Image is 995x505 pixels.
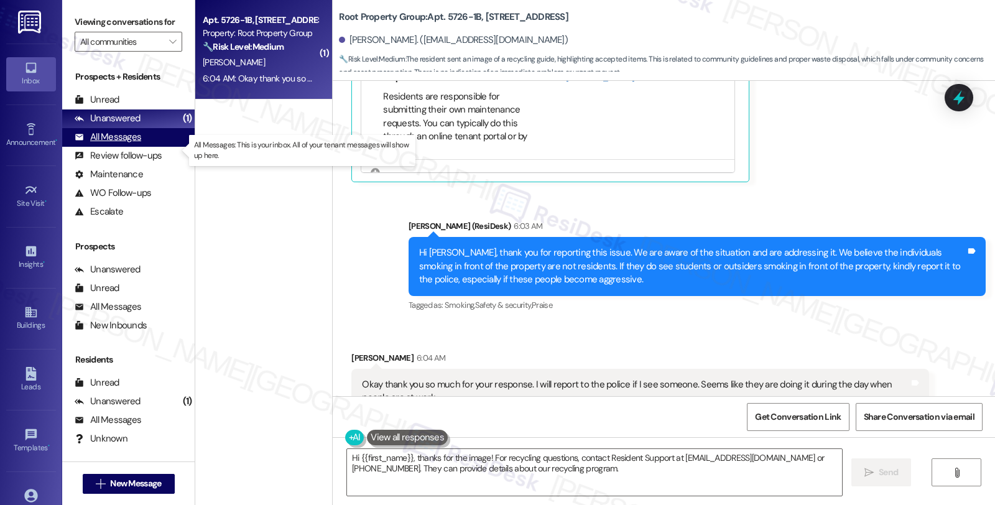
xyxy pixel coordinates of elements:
[409,220,986,237] div: [PERSON_NAME] (ResiDesk)
[75,187,151,200] div: WO Follow-ups
[75,300,141,313] div: All Messages
[203,14,318,27] div: Apt. 5726-1B, [STREET_ADDRESS]
[75,205,123,218] div: Escalate
[6,57,56,91] a: Inbox
[203,57,265,68] span: [PERSON_NAME]
[6,180,56,213] a: Site Visit •
[83,474,175,494] button: New Message
[75,432,127,445] div: Unknown
[96,479,105,489] i: 
[75,376,119,389] div: Unread
[18,11,44,34] img: ResiDesk Logo
[75,414,141,427] div: All Messages
[566,57,700,83] a: [URL][DOMAIN_NAME]…
[339,54,405,64] strong: 🔧 Risk Level: Medium
[75,93,119,106] div: Unread
[362,378,909,405] div: Okay thank you so much for your response. I will report to the police if I see someone. Seems lik...
[75,319,147,332] div: New Inbounds
[747,403,849,431] button: Get Conversation Link
[203,73,793,84] div: 6:04 AM: Okay thank you so much for your response. I will report to the police if I see someone. ...
[75,112,141,125] div: Unanswered
[532,300,552,310] span: Praise
[351,351,928,369] div: [PERSON_NAME]
[475,300,532,310] span: Safety & security ,
[879,466,898,479] span: Send
[180,109,195,128] div: (1)
[43,258,45,267] span: •
[851,458,912,486] button: Send
[80,32,162,52] input: All communities
[75,263,141,276] div: Unanswered
[203,41,284,52] strong: 🔧 Risk Level: Medium
[511,220,542,233] div: 6:03 AM
[48,442,50,450] span: •
[75,168,143,181] div: Maintenance
[75,12,182,32] label: Viewing conversations for
[203,27,318,40] div: Property: Root Property Group
[409,296,986,314] div: Tagged as:
[339,34,568,47] div: [PERSON_NAME]. ([EMAIL_ADDRESS][DOMAIN_NAME])
[445,300,475,310] span: Smoking ,
[339,53,995,80] span: : The resident sent an image of a recycling guide, highlighting accepted items. This is related t...
[414,351,445,364] div: 6:04 AM
[62,353,195,366] div: Residents
[75,282,119,295] div: Unread
[45,197,47,206] span: •
[55,136,57,145] span: •
[169,37,176,47] i: 
[180,392,195,411] div: (1)
[110,477,161,490] span: New Message
[952,468,961,478] i: 
[856,403,983,431] button: Share Conversation via email
[75,131,141,144] div: All Messages
[6,363,56,397] a: Leads
[864,410,974,424] span: Share Conversation via email
[6,241,56,274] a: Insights •
[419,246,966,286] div: Hi [PERSON_NAME], thank you for reporting this issue. We are aware of the situation and are addre...
[75,395,141,408] div: Unanswered
[62,240,195,253] div: Prospects
[755,410,841,424] span: Get Conversation Link
[339,11,568,24] b: Root Property Group: Apt. 5726-1B, [STREET_ADDRESS]
[75,149,162,162] div: Review follow-ups
[6,302,56,335] a: Buildings
[62,70,195,83] div: Prospects + Residents
[194,140,410,161] p: All Messages: This is your inbox. All of your tenant messages will show up here.
[864,468,874,478] i: 
[383,90,530,170] li: Residents are responsible for submitting their own maintenance requests. You can typically do thi...
[347,449,842,496] textarea: Hi {{first_name}}, thanks for the image! For recycling questions, contact Resident Support at [EM...
[6,424,56,458] a: Templates •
